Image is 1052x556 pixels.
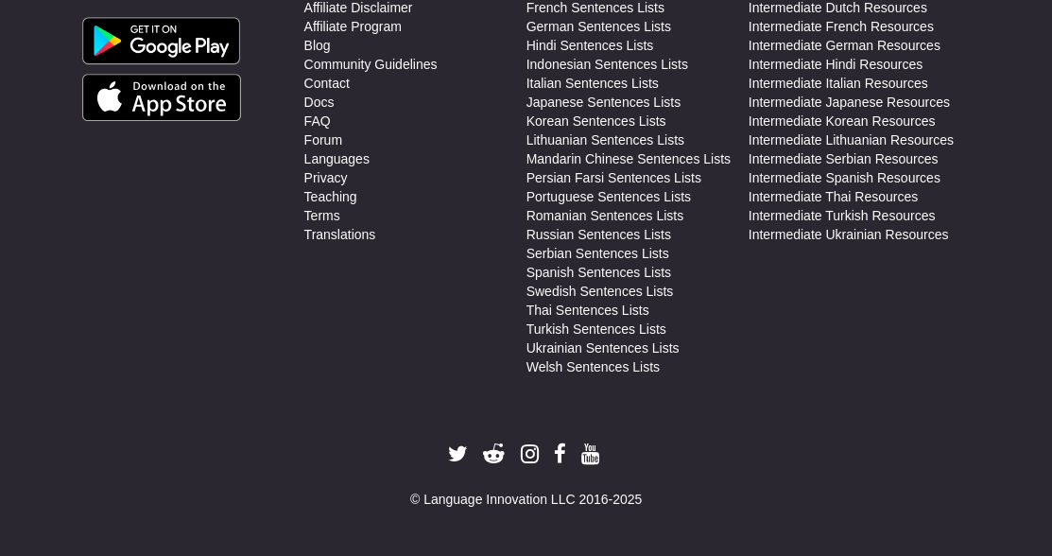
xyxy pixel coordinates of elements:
[526,74,659,93] a: Italian Sentences Lists
[749,74,928,93] a: Intermediate Italian Resources
[304,187,357,206] a: Teaching
[526,301,649,320] a: Thai Sentences Lists
[749,168,940,187] a: Intermediate Spanish Resources
[526,130,684,149] a: Lithuanian Sentences Lists
[526,357,660,376] a: Welsh Sentences Lists
[749,93,950,112] a: Intermediate Japanese Resources
[749,17,934,36] a: Intermediate French Resources
[304,168,348,187] a: Privacy
[526,187,691,206] a: Portuguese Sentences Lists
[749,55,923,74] a: Intermediate Hindi Resources
[749,130,954,149] a: Intermediate Lithuanian Resources
[526,93,681,112] a: Japanese Sentences Lists
[82,17,241,64] img: Get it on Google Play
[304,149,370,168] a: Languages
[304,112,331,130] a: FAQ
[82,74,242,121] img: Get it on App Store
[526,206,684,225] a: Romanian Sentences Lists
[526,225,671,244] a: Russian Sentences Lists
[526,320,666,339] a: Turkish Sentences Lists
[526,112,666,130] a: Korean Sentences Lists
[304,36,331,55] a: Blog
[304,130,342,149] a: Forum
[304,74,350,93] a: Contact
[749,36,940,55] a: Intermediate German Resources
[526,55,688,74] a: Indonesian Sentences Lists
[526,339,680,357] a: Ukrainian Sentences Lists
[304,55,438,74] a: Community Guidelines
[82,490,971,509] div: © Language Innovation LLC 2016-2025
[304,93,335,112] a: Docs
[526,263,671,282] a: Spanish Sentences Lists
[526,17,671,36] a: German Sentences Lists
[304,206,340,225] a: Terms
[304,225,376,244] a: Translations
[749,206,936,225] a: Intermediate Turkish Resources
[526,149,731,168] a: Mandarin Chinese Sentences Lists
[526,244,669,263] a: Serbian Sentences Lists
[526,168,701,187] a: Persian Farsi Sentences Lists
[526,282,674,301] a: Swedish Sentences Lists
[749,225,949,244] a: Intermediate Ukrainian Resources
[749,149,939,168] a: Intermediate Serbian Resources
[749,187,919,206] a: Intermediate Thai Resources
[304,17,402,36] a: Affiliate Program
[749,112,936,130] a: Intermediate Korean Resources
[526,36,654,55] a: Hindi Sentences Lists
